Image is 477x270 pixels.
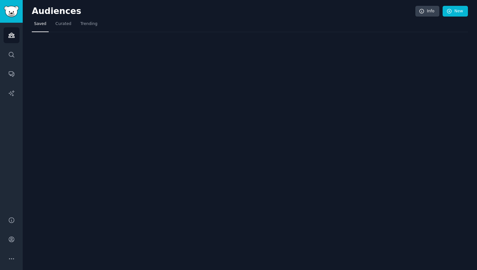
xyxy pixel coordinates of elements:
span: Saved [34,21,46,27]
a: Curated [53,19,74,32]
a: Trending [78,19,100,32]
h2: Audiences [32,6,415,17]
a: New [443,6,468,17]
span: Trending [80,21,97,27]
a: Saved [32,19,49,32]
a: Info [415,6,439,17]
span: Curated [55,21,71,27]
img: GummySearch logo [4,6,19,17]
